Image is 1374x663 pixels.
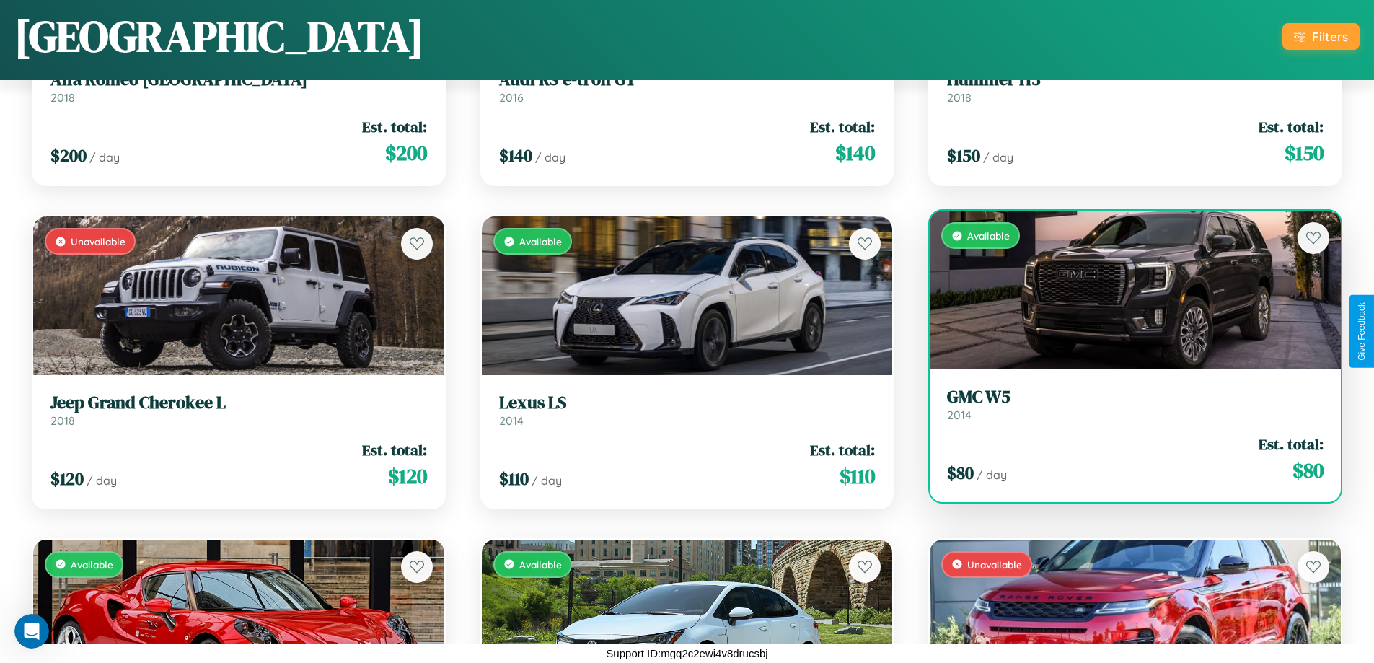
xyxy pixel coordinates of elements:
span: $ 110 [499,467,529,491]
span: Available [519,235,562,247]
a: Alfa Romeo [GEOGRAPHIC_DATA]2018 [50,69,427,105]
span: 2018 [50,413,75,428]
span: 2018 [50,90,75,105]
h3: Lexus LS [499,392,876,413]
span: / day [977,467,1007,482]
iframe: Intercom live chat [14,614,49,649]
span: $ 200 [385,139,427,167]
span: 2016 [499,90,524,105]
h1: [GEOGRAPHIC_DATA] [14,6,424,66]
span: Est. total: [362,116,427,137]
a: Jeep Grand Cherokee L2018 [50,392,427,428]
span: Est. total: [1259,434,1324,455]
span: $ 110 [840,462,875,491]
span: $ 120 [50,467,84,491]
p: Support ID: mgq2c2ewi4v8drucsbj [606,644,767,663]
a: Hummer H32018 [947,69,1324,105]
span: / day [89,150,120,164]
span: Available [519,558,562,571]
a: Audi RS e-tron GT2016 [499,69,876,105]
span: 2014 [947,408,972,422]
span: $ 80 [947,461,974,485]
h3: Hummer H3 [947,69,1324,90]
span: $ 150 [947,144,980,167]
span: $ 120 [388,462,427,491]
span: / day [532,473,562,488]
h3: Audi RS e-tron GT [499,69,876,90]
h3: GMC W5 [947,387,1324,408]
span: Available [967,229,1010,242]
span: / day [983,150,1013,164]
div: Give Feedback [1357,302,1367,361]
span: 2014 [499,413,524,428]
div: Filters [1312,29,1348,44]
h3: Alfa Romeo [GEOGRAPHIC_DATA] [50,69,427,90]
span: Est. total: [362,439,427,460]
span: $ 140 [835,139,875,167]
a: Lexus LS2014 [499,392,876,428]
a: GMC W52014 [947,387,1324,422]
span: Est. total: [810,439,875,460]
span: Unavailable [71,235,125,247]
span: Available [71,558,113,571]
span: / day [87,473,117,488]
span: Unavailable [967,558,1022,571]
button: Filters [1282,23,1360,50]
span: $ 150 [1285,139,1324,167]
span: 2018 [947,90,972,105]
span: $ 200 [50,144,87,167]
span: Est. total: [810,116,875,137]
span: $ 140 [499,144,532,167]
span: Est. total: [1259,116,1324,137]
span: / day [535,150,565,164]
h3: Jeep Grand Cherokee L [50,392,427,413]
span: $ 80 [1292,456,1324,485]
